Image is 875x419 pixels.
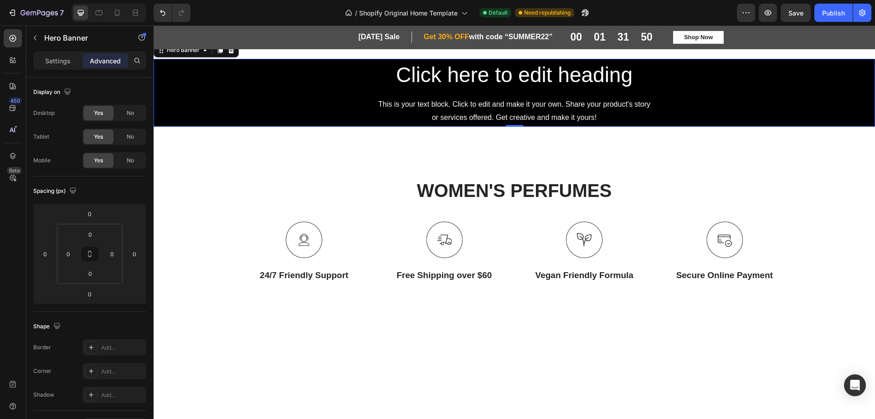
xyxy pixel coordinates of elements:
p: [DATE] Sale [205,7,257,16]
span: No [127,109,134,117]
span: Get 30% OFF [270,7,316,15]
span: No [127,156,134,165]
p: Settings [45,56,71,66]
button: 7 [4,4,68,22]
div: Shape [33,321,62,333]
img: Alt Image [553,196,589,233]
span: / [355,8,357,18]
input: 0 [81,207,99,221]
div: Display on [33,86,73,98]
p: Free Shipping over $60 [228,244,353,256]
iframe: To enrich screen reader interactions, please activate Accessibility in Grammarly extension settings [154,26,875,419]
div: Border [33,343,51,352]
p: Hero Banner [44,32,122,43]
div: 50 [487,5,499,18]
img: Alt Image [412,196,449,233]
div: Add... [101,344,144,352]
button: Shop Now [520,5,571,18]
button: Save [781,4,811,22]
p: Advanced [90,56,121,66]
p: with code “SUMMER22” [270,7,399,16]
div: Add... [101,367,144,376]
button: Publish [814,4,853,22]
span: Shopify Original Home Template [359,8,458,18]
input: 0 [128,247,141,261]
div: Spacing (px) [33,185,78,197]
div: Tablet [33,133,49,141]
span: Yes [94,109,103,117]
div: Publish [822,8,845,18]
p: 7 [60,7,64,18]
input: 0 [81,287,99,301]
div: Corner [33,367,51,375]
span: Yes [94,156,103,165]
span: Default [489,9,508,17]
div: Mobile [33,156,51,165]
div: Shop Now [530,7,560,16]
span: No [127,133,134,141]
div: Add... [101,391,144,399]
input: 0px [81,267,99,280]
img: Alt Image [273,196,309,233]
div: Shadow [33,391,54,399]
div: Beta [7,167,22,174]
input: 0px [105,247,119,261]
div: 00 [417,5,429,18]
div: 31 [464,5,476,18]
div: Undo/Redo [154,4,190,22]
input: 0px [81,228,99,241]
div: 01 [440,5,452,18]
input: 0px [62,247,75,261]
div: Desktop [33,109,55,117]
p: Secure Online Payment [509,244,633,256]
span: Need republishing [524,9,571,17]
input: 0 [38,247,52,261]
div: Open Intercom Messenger [844,374,866,396]
p: Vegan Friendly Formula [369,244,494,256]
span: Yes [94,133,103,141]
span: Save [788,9,803,17]
div: 450 [9,97,22,104]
